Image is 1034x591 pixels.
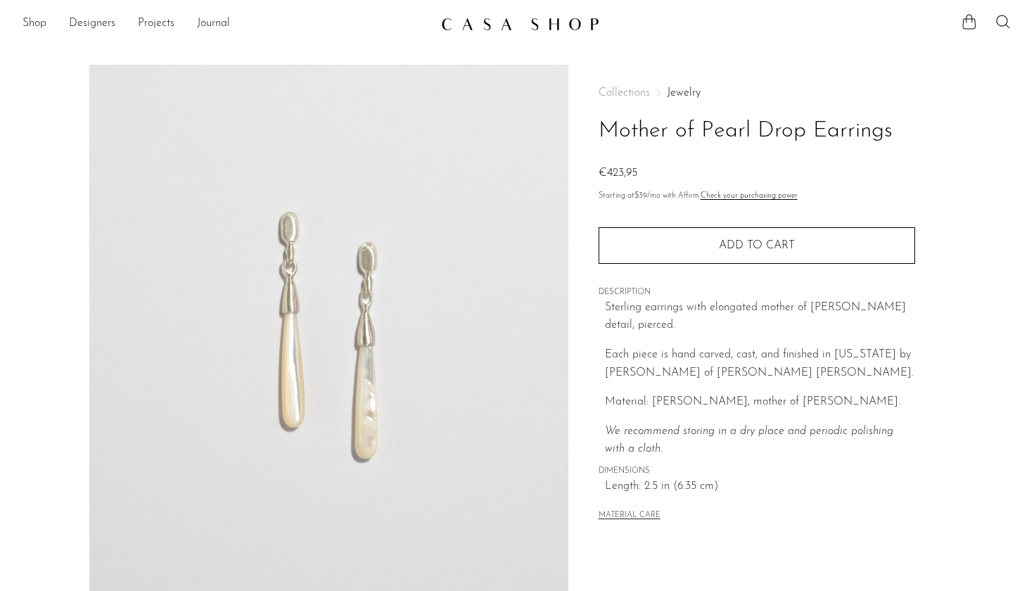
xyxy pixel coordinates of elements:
[605,393,915,412] p: Material: [PERSON_NAME], mother of [PERSON_NAME].
[701,192,798,200] a: Check your purchasing power - Learn more about Affirm Financing (opens in modal)
[719,240,795,251] span: Add to cart
[599,167,637,179] span: €423,95
[599,286,915,299] span: DESCRIPTION
[599,87,650,99] span: Collections
[599,227,915,264] button: Add to cart
[69,15,115,33] a: Designers
[599,190,915,203] p: Starting at /mo with Affirm.
[605,302,906,331] span: Sterling earrings with elongated mother of [PERSON_NAME] detail, pierced.
[23,12,430,36] nav: Desktop navigation
[599,511,660,521] button: MATERIAL CARE
[599,113,915,149] h1: Mother of Pearl Drop Earrings
[605,426,893,455] i: We recommend storing in a dry place and periodic polishing with a cloth.
[23,12,430,36] ul: NEW HEADER MENU
[605,478,915,496] span: Length: 2.5 in (6.35 cm)
[197,15,230,33] a: Journal
[599,465,915,478] span: DIMENSIONS
[23,15,46,33] a: Shop
[634,192,647,200] span: $39
[138,15,174,33] a: Projects
[605,346,915,382] p: Each piece is hand carved, cast, and finished in [US_STATE] by [PERSON_NAME] of [PERSON_NAME] [PE...
[667,87,701,99] a: Jewelry
[599,87,915,99] nav: Breadcrumbs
